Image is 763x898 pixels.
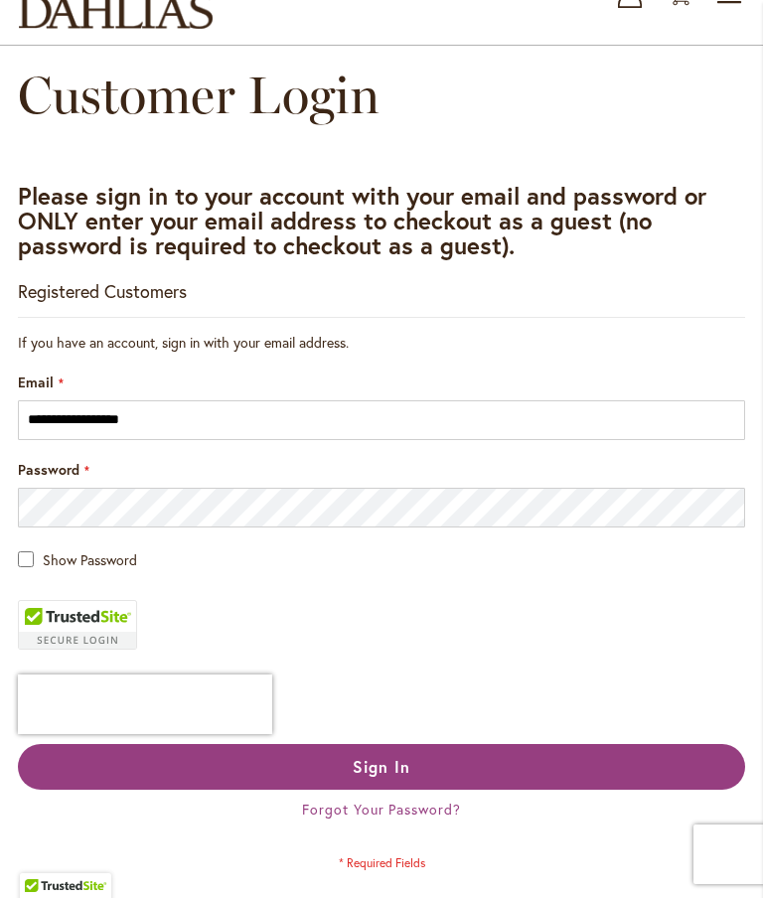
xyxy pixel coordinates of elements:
button: Sign In [18,744,745,790]
a: Forgot Your Password? [302,800,461,819]
div: If you have an account, sign in with your email address. [18,333,745,353]
span: Password [18,460,79,479]
iframe: Launch Accessibility Center [15,827,71,883]
span: Email [18,373,54,391]
strong: Registered Customers [18,279,187,303]
strong: Please sign in to your account with your email and password or ONLY enter your email address to c... [18,180,706,261]
span: Sign In [353,756,410,777]
div: TrustedSite Certified [18,600,137,650]
span: Show Password [43,550,137,569]
iframe: reCAPTCHA [18,674,272,734]
span: Customer Login [18,64,380,126]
